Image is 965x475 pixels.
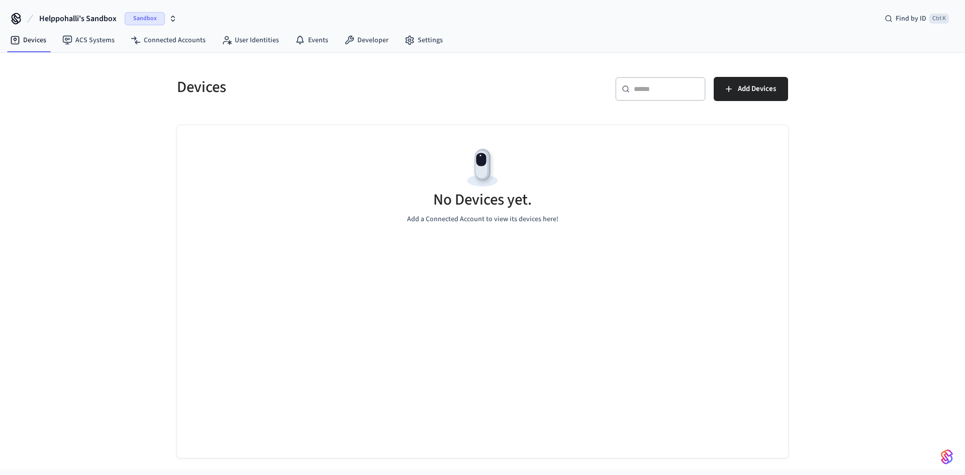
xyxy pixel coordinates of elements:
[123,31,214,49] a: Connected Accounts
[407,214,558,225] p: Add a Connected Account to view its devices here!
[397,31,451,49] a: Settings
[2,31,54,49] a: Devices
[214,31,287,49] a: User Identities
[460,145,505,191] img: Devices Empty State
[877,10,957,28] div: Find by IDCtrl K
[896,14,926,24] span: Find by ID
[287,31,336,49] a: Events
[177,77,476,98] h5: Devices
[433,189,532,210] h5: No Devices yet.
[714,77,788,101] button: Add Devices
[336,31,397,49] a: Developer
[39,13,117,25] span: Helppohalli's Sandbox
[929,14,949,24] span: Ctrl K
[54,31,123,49] a: ACS Systems
[941,449,953,465] img: SeamLogoGradient.69752ec5.svg
[125,12,165,25] span: Sandbox
[738,82,776,96] span: Add Devices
